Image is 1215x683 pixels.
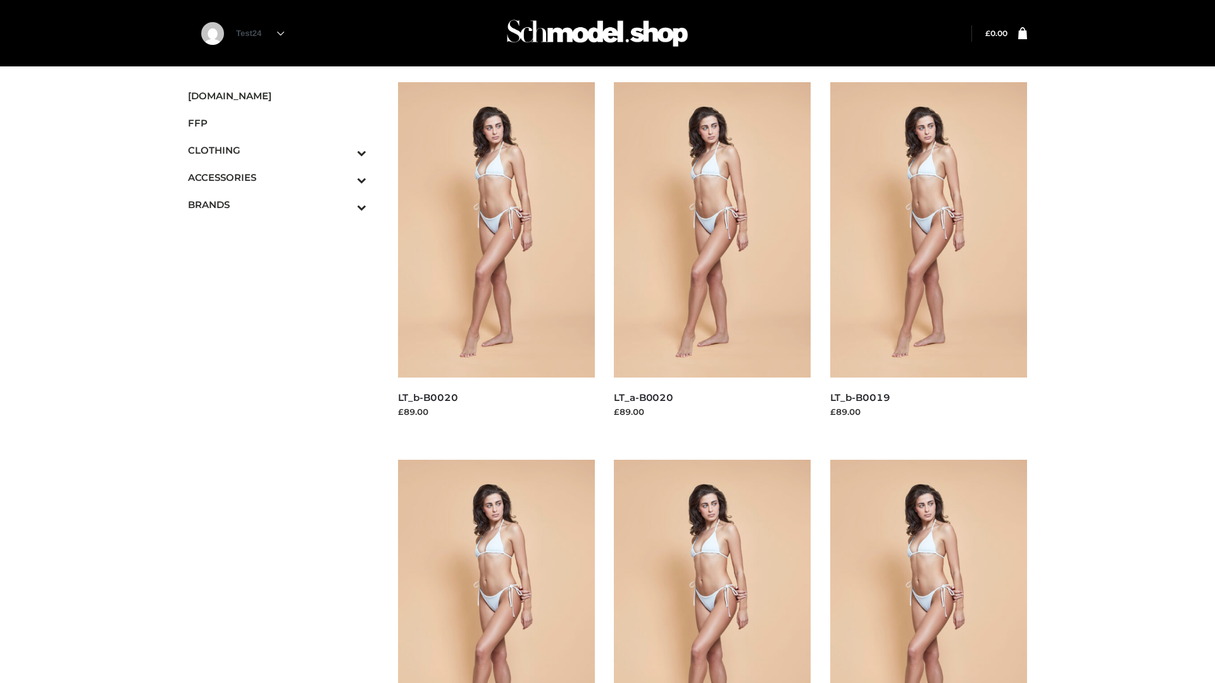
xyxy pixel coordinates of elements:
span: [DOMAIN_NAME] [188,89,366,103]
div: £89.00 [830,405,1028,418]
span: FFP [188,116,366,130]
a: ACCESSORIESToggle Submenu [188,164,366,191]
button: Toggle Submenu [322,191,366,218]
span: £ [985,28,990,38]
span: BRANDS [188,197,366,212]
div: £89.00 [614,405,811,418]
a: Read more [830,420,877,430]
a: £0.00 [985,28,1007,38]
a: LT_b-B0019 [830,391,890,403]
span: CLOTHING [188,143,366,157]
a: FFP [188,109,366,137]
button: Toggle Submenu [322,137,366,164]
button: Toggle Submenu [322,164,366,191]
a: BRANDSToggle Submenu [188,191,366,218]
a: Read more [398,420,445,430]
div: £89.00 [398,405,595,418]
a: CLOTHINGToggle Submenu [188,137,366,164]
img: Schmodel Admin 964 [502,8,692,58]
span: ACCESSORIES [188,170,366,185]
a: LT_a-B0020 [614,391,673,403]
a: LT_b-B0020 [398,391,458,403]
a: Read more [614,420,661,430]
a: Test24 [236,28,284,38]
a: [DOMAIN_NAME] [188,82,366,109]
bdi: 0.00 [985,28,1007,38]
